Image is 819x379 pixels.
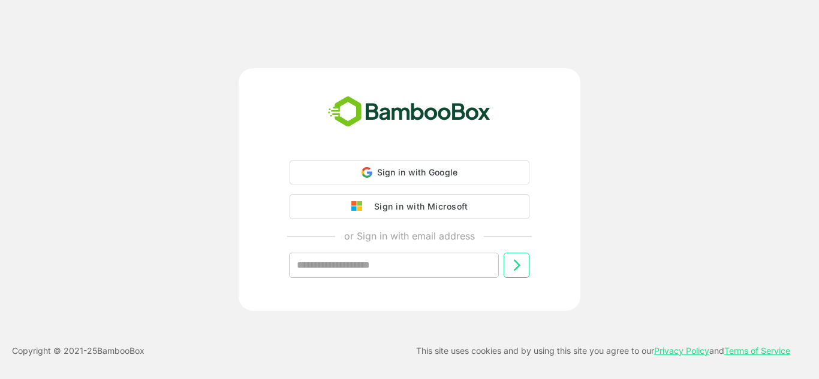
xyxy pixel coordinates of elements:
[724,345,790,356] a: Terms of Service
[290,194,529,219] button: Sign in with Microsoft
[12,344,144,358] p: Copyright © 2021- 25 BambooBox
[351,201,368,212] img: google
[368,199,468,214] div: Sign in with Microsoft
[344,229,475,243] p: or Sign in with email address
[377,167,458,177] span: Sign in with Google
[321,92,497,132] img: bamboobox
[290,160,529,184] div: Sign in with Google
[416,344,790,358] p: This site uses cookies and by using this site you agree to our and
[654,345,709,356] a: Privacy Policy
